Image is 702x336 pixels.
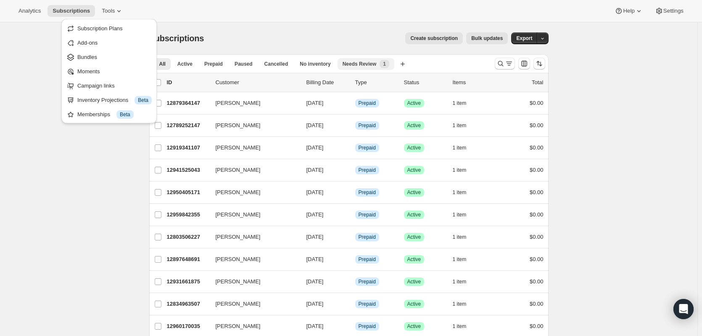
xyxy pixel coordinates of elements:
button: [PERSON_NAME] [211,163,295,177]
span: Active [407,167,421,173]
span: Beta [120,111,130,118]
div: 12803506227[PERSON_NAME][DATE]InfoPrepaidSuccessActive1 item$0.00 [167,231,544,243]
button: Export [511,32,537,44]
p: 12879364147 [167,99,209,107]
div: Open Intercom Messenger [673,299,694,319]
span: $0.00 [530,100,544,106]
button: Moments [64,64,154,78]
span: Cancelled [264,61,288,67]
span: [DATE] [306,278,324,285]
p: 12919341107 [167,144,209,152]
button: Help [610,5,648,17]
div: Type [355,78,397,87]
button: [PERSON_NAME] [211,253,295,266]
button: [PERSON_NAME] [211,320,295,333]
span: Analytics [18,8,41,14]
button: 1 item [453,164,476,176]
button: Memberships [64,107,154,121]
span: $0.00 [530,256,544,262]
span: Subscription Plans [77,25,123,32]
span: 1 item [453,301,467,307]
span: [PERSON_NAME] [216,300,261,308]
span: $0.00 [530,301,544,307]
span: Prepaid [359,234,376,240]
span: $0.00 [530,189,544,195]
span: Bundles [77,54,97,60]
button: Subscriptions [48,5,95,17]
span: [PERSON_NAME] [216,233,261,241]
button: Search and filter results [495,58,515,69]
span: [DATE] [306,100,324,106]
span: 1 [383,61,386,67]
button: [PERSON_NAME] [211,96,295,110]
button: 1 item [453,231,476,243]
span: $0.00 [530,234,544,240]
span: Campaign links [77,83,115,89]
p: 12931661875 [167,277,209,286]
span: Bulk updates [471,35,503,42]
span: Active [407,100,421,107]
p: 12950405171 [167,188,209,197]
button: Create subscription [405,32,463,44]
button: Analytics [13,5,46,17]
span: $0.00 [530,323,544,329]
button: [PERSON_NAME] [211,230,295,244]
div: 12879364147[PERSON_NAME][DATE]InfoPrepaidSuccessActive1 item$0.00 [167,97,544,109]
span: [PERSON_NAME] [216,322,261,331]
span: 1 item [453,189,467,196]
p: 12803506227 [167,233,209,241]
p: 12789252147 [167,121,209,130]
span: [PERSON_NAME] [216,277,261,286]
span: Help [623,8,634,14]
div: 12960170035[PERSON_NAME][DATE]InfoPrepaidSuccessActive1 item$0.00 [167,320,544,332]
span: 1 item [453,122,467,129]
button: 1 item [453,320,476,332]
button: Sort the results [533,58,545,69]
button: 1 item [453,120,476,131]
span: Active [407,278,421,285]
span: 1 item [453,144,467,151]
span: Active [407,189,421,196]
button: [PERSON_NAME] [211,186,295,199]
span: [DATE] [306,189,324,195]
p: Status [404,78,446,87]
span: Moments [77,68,100,75]
button: Bundles [64,50,154,64]
button: Subscription Plans [64,21,154,35]
button: Tools [97,5,128,17]
button: Customize table column order and visibility [518,58,530,69]
span: Active [407,144,421,151]
span: $0.00 [530,211,544,218]
span: No inventory [300,61,330,67]
div: 12931661875[PERSON_NAME][DATE]InfoPrepaidSuccessActive1 item$0.00 [167,276,544,288]
span: Create subscription [410,35,458,42]
span: Settings [663,8,684,14]
span: [PERSON_NAME] [216,166,261,174]
span: Active [177,61,193,67]
button: Bulk updates [466,32,508,44]
p: Billing Date [306,78,348,87]
p: Customer [216,78,300,87]
p: 12941525043 [167,166,209,174]
span: Prepaid [359,100,376,107]
span: Active [407,234,421,240]
span: [PERSON_NAME] [216,255,261,264]
span: Tools [102,8,115,14]
span: Prepaid [359,144,376,151]
div: Inventory Projections [77,96,152,104]
span: Active [407,211,421,218]
button: [PERSON_NAME] [211,275,295,288]
span: Prepaid [359,256,376,263]
span: Prepaid [359,189,376,196]
span: Beta [138,97,148,104]
span: [PERSON_NAME] [216,144,261,152]
span: [DATE] [306,144,324,151]
button: 1 item [453,253,476,265]
span: [DATE] [306,234,324,240]
div: 12941525043[PERSON_NAME][DATE]InfoPrepaidSuccessActive1 item$0.00 [167,164,544,176]
div: 12950405171[PERSON_NAME][DATE]InfoPrepaidSuccessActive1 item$0.00 [167,187,544,198]
button: [PERSON_NAME] [211,208,295,221]
span: Export [516,35,532,42]
p: 12960170035 [167,322,209,331]
span: [PERSON_NAME] [216,121,261,130]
